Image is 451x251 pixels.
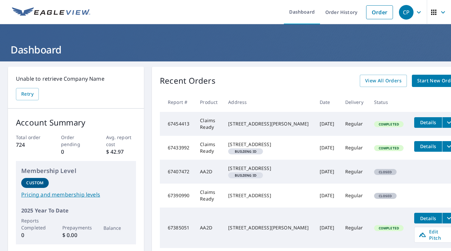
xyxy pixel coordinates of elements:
[235,174,256,177] em: Building ID
[16,75,136,83] p: Unable to retrieve Company Name
[340,136,369,160] td: Regular
[160,112,195,136] td: 67454413
[21,166,131,175] p: Membership Level
[26,180,43,186] p: Custom
[414,213,442,223] button: detailsBtn-67385051
[340,112,369,136] td: Regular
[160,92,195,112] th: Report #
[21,207,131,214] p: 2025 Year To Date
[228,121,309,127] div: [STREET_ADDRESS][PERSON_NAME]
[314,136,340,160] td: [DATE]
[61,134,91,148] p: Order pending
[160,136,195,160] td: 67433992
[414,141,442,152] button: detailsBtn-67433992
[21,217,49,231] p: Reports Completed
[223,92,314,112] th: Address
[340,208,369,248] td: Regular
[160,184,195,208] td: 67390990
[375,146,403,150] span: Completed
[195,136,223,160] td: Claims Ready
[365,77,402,85] span: View All Orders
[62,231,90,239] p: $ 0.00
[375,194,396,198] span: Closed
[160,160,195,184] td: 67407472
[418,119,438,126] span: Details
[340,184,369,208] td: Regular
[366,5,393,19] a: Order
[16,88,39,100] button: Retry
[195,208,223,248] td: AA2D
[228,192,309,199] div: [STREET_ADDRESS]
[12,7,90,17] img: EV Logo
[16,117,136,128] p: Account Summary
[314,92,340,112] th: Date
[16,141,46,149] p: 724
[16,134,46,141] p: Total order
[228,141,309,148] div: [STREET_ADDRESS]
[375,226,403,230] span: Completed
[103,224,131,231] p: Balance
[61,148,91,156] p: 0
[375,170,396,174] span: Closed
[106,148,136,156] p: $ 42.97
[106,134,136,148] p: Avg. report cost
[314,208,340,248] td: [DATE]
[340,92,369,112] th: Delivery
[195,112,223,136] td: Claims Ready
[8,43,443,56] h1: Dashboard
[360,75,407,87] a: View All Orders
[418,215,438,221] span: Details
[375,122,403,126] span: Completed
[314,112,340,136] td: [DATE]
[418,143,438,149] span: Details
[21,191,131,199] a: Pricing and membership levels
[235,150,256,153] em: Building ID
[195,184,223,208] td: Claims Ready
[21,90,33,98] span: Retry
[340,160,369,184] td: Regular
[160,208,195,248] td: 67385051
[62,224,90,231] p: Prepayments
[314,160,340,184] td: [DATE]
[369,92,409,112] th: Status
[228,165,309,172] div: [STREET_ADDRESS]
[195,160,223,184] td: AA2D
[399,5,414,20] div: CP
[160,75,216,87] p: Recent Orders
[414,117,442,128] button: detailsBtn-67454413
[195,92,223,112] th: Product
[21,231,49,239] p: 0
[228,224,309,231] div: [STREET_ADDRESS][PERSON_NAME]
[314,184,340,208] td: [DATE]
